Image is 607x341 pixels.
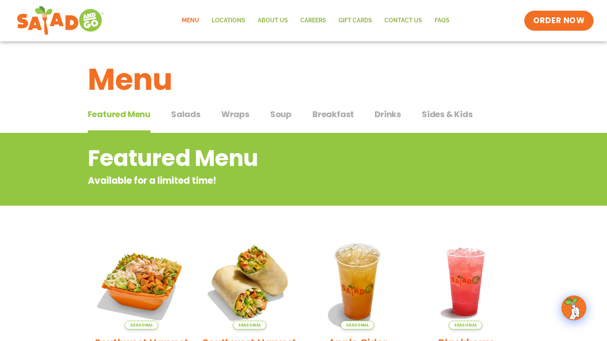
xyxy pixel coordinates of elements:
[88,57,520,102] h1: Menu
[310,234,406,329] img: Product photo for Apple Cider Lemonade
[270,108,292,120] span: Soup
[17,4,104,37] img: new-SAG-logo-768×292
[533,15,585,26] span: ORDER NOW
[94,234,190,329] img: Product photo for Southwest Harvest Salad
[206,11,252,30] a: Locations
[252,11,294,30] a: About Us
[378,11,428,30] a: Contact Us
[125,321,158,329] span: Seasonal
[449,321,482,329] span: Seasonal
[332,11,378,30] a: GIFT CARDS
[88,105,520,133] div: Tabbed content
[341,321,374,329] span: Seasonal
[202,234,297,329] img: Product photo for Southwest Harvest Wrap
[88,174,453,187] p: Available for a limited time!
[88,142,453,175] h2: Featured Menu
[524,11,594,31] a: ORDER NOW
[562,296,585,319] img: wpChatIcon
[375,108,401,120] span: Drinks
[221,108,249,120] span: Wraps
[171,108,201,120] span: Salads
[312,108,354,120] span: Breakfast
[428,11,456,30] a: FAQs
[88,108,150,120] span: Featured Menu
[176,11,456,30] nav: Menu
[176,11,206,30] a: Menu
[418,234,513,329] img: Product photo for Blackberry Bramble Lemonade
[294,11,332,30] a: Careers
[233,321,266,329] span: Seasonal
[422,108,473,120] span: Sides & Kids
